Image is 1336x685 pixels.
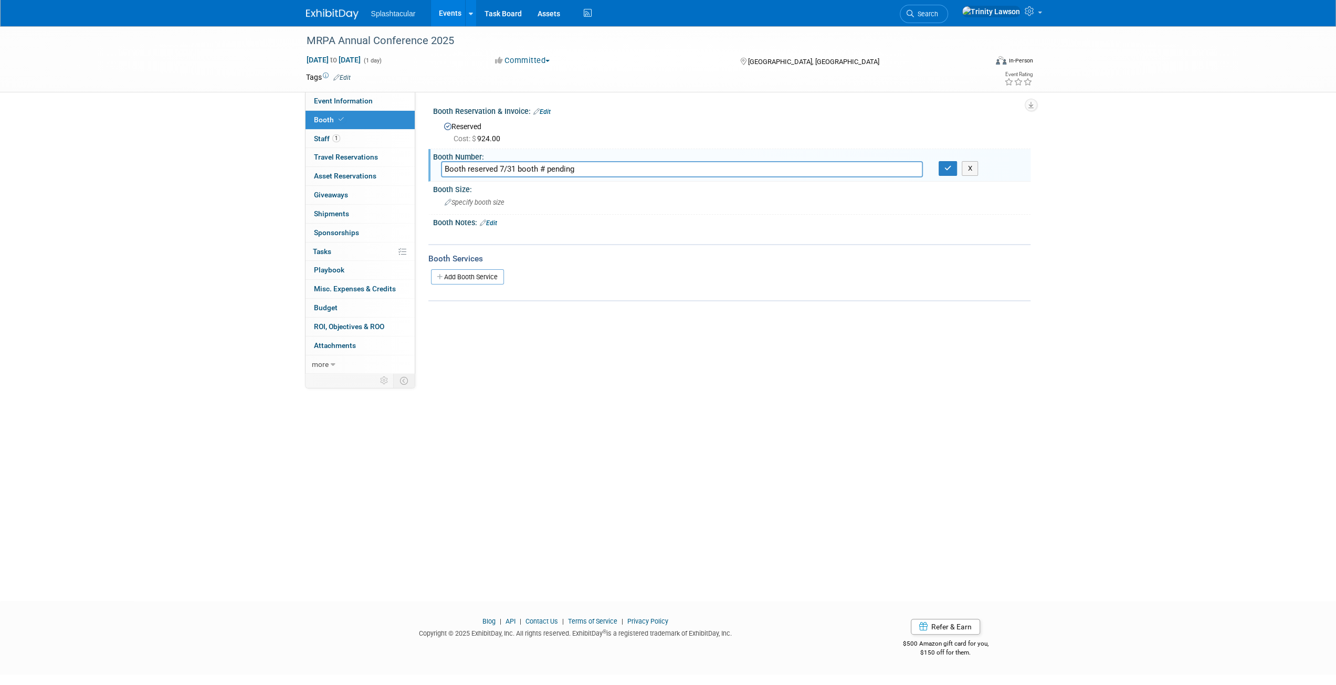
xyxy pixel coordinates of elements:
[454,134,477,143] span: Cost: $
[314,284,396,293] span: Misc. Expenses & Credits
[525,617,558,625] a: Contact Us
[306,55,361,65] span: [DATE] [DATE]
[306,626,846,638] div: Copyright © 2025 ExhibitDay, Inc. All rights reserved. ExhibitDay is a registered trademark of Ex...
[517,617,524,625] span: |
[306,167,415,185] a: Asset Reservations
[312,360,329,368] span: more
[861,648,1030,657] div: $150 off for them.
[332,134,340,142] span: 1
[314,341,356,350] span: Attachments
[748,58,879,66] span: [GEOGRAPHIC_DATA], [GEOGRAPHIC_DATA]
[962,6,1021,17] img: Trinity Lawson
[306,224,415,242] a: Sponsorships
[375,374,394,387] td: Personalize Event Tab Strip
[861,633,1030,657] div: $500 Amazon gift card for you,
[627,617,668,625] a: Privacy Policy
[533,108,551,115] a: Edit
[314,97,373,105] span: Event Information
[431,269,504,284] a: Add Booth Service
[433,215,1030,228] div: Booth Notes:
[314,266,344,274] span: Playbook
[306,72,351,82] td: Tags
[339,117,344,122] i: Booth reservation complete
[314,134,340,143] span: Staff
[314,172,376,180] span: Asset Reservations
[560,617,566,625] span: |
[306,111,415,129] a: Booth
[900,5,948,23] a: Search
[363,57,382,64] span: (1 day)
[497,617,504,625] span: |
[314,209,349,218] span: Shipments
[454,134,504,143] span: 924.00
[306,92,415,110] a: Event Information
[314,191,348,199] span: Giveaways
[306,318,415,336] a: ROI, Objectives & ROO
[314,322,384,331] span: ROI, Objectives & ROO
[925,55,1033,70] div: Event Format
[371,9,416,18] span: Splashtacular
[433,182,1030,195] div: Booth Size:
[306,261,415,279] a: Playbook
[445,198,504,206] span: Specify booth size
[306,130,415,148] a: Staff1
[914,10,938,18] span: Search
[1004,72,1032,77] div: Event Rating
[314,153,378,161] span: Travel Reservations
[306,205,415,223] a: Shipments
[314,228,359,237] span: Sponsorships
[962,161,978,176] button: X
[306,280,415,298] a: Misc. Expenses & Credits
[306,299,415,317] a: Budget
[313,247,331,256] span: Tasks
[433,103,1030,117] div: Booth Reservation & Invoice:
[619,617,626,625] span: |
[306,186,415,204] a: Giveaways
[996,56,1006,65] img: Format-Inperson.png
[482,617,496,625] a: Blog
[306,355,415,374] a: more
[433,149,1030,162] div: Booth Number:
[333,74,351,81] a: Edit
[393,374,415,387] td: Toggle Event Tabs
[491,55,554,66] button: Committed
[306,243,415,261] a: Tasks
[306,336,415,355] a: Attachments
[911,619,980,635] a: Refer & Earn
[1008,57,1033,65] div: In-Person
[441,119,1023,144] div: Reserved
[603,629,606,635] sup: ®
[428,253,1030,265] div: Booth Services
[306,148,415,166] a: Travel Reservations
[306,9,359,19] img: ExhibitDay
[506,617,516,625] a: API
[303,31,971,50] div: MRPA Annual Conference 2025
[329,56,339,64] span: to
[314,303,338,312] span: Budget
[314,115,346,124] span: Booth
[568,617,617,625] a: Terms of Service
[480,219,497,227] a: Edit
